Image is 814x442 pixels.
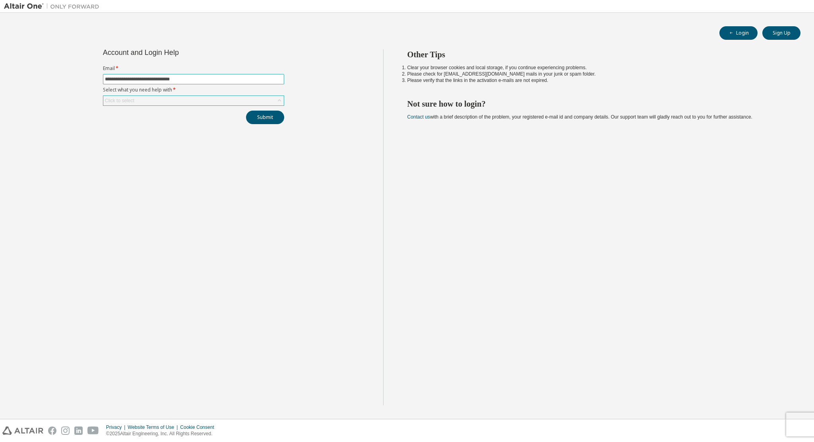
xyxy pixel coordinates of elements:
[407,114,752,120] span: with a brief description of the problem, your registered e-mail id and company details. Our suppo...
[407,71,787,77] li: Please check for [EMAIL_ADDRESS][DOMAIN_NAME] mails in your junk or spam folder.
[2,426,43,435] img: altair_logo.svg
[105,97,134,104] div: Click to select
[246,111,284,124] button: Submit
[103,49,248,56] div: Account and Login Help
[106,430,219,437] p: © 2025 Altair Engineering, Inc. All Rights Reserved.
[407,114,430,120] a: Contact us
[87,426,99,435] img: youtube.svg
[407,77,787,84] li: Please verify that the links in the activation e-mails are not expired.
[407,49,787,60] h2: Other Tips
[106,424,128,430] div: Privacy
[48,426,56,435] img: facebook.svg
[407,99,787,109] h2: Not sure how to login?
[128,424,180,430] div: Website Terms of Use
[4,2,103,10] img: Altair One
[103,87,284,93] label: Select what you need help with
[719,26,758,40] button: Login
[103,65,284,72] label: Email
[74,426,83,435] img: linkedin.svg
[103,96,284,105] div: Click to select
[61,426,70,435] img: instagram.svg
[180,424,219,430] div: Cookie Consent
[407,64,787,71] li: Clear your browser cookies and local storage, if you continue experiencing problems.
[762,26,800,40] button: Sign Up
